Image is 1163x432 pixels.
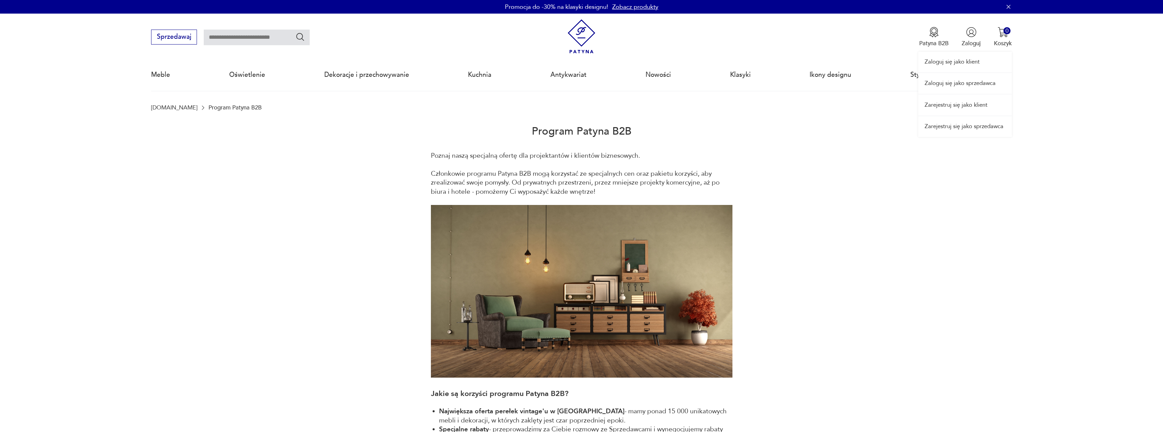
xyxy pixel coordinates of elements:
[918,94,1012,115] a: Zarejestruj się jako klient
[730,59,751,90] a: Klasyki
[431,388,568,399] strong: Jakie są korzyści programu Patyna B2B?
[505,3,608,11] p: Promocja do -30% na klasyki designu!
[151,35,197,40] a: Sprzedawaj
[324,59,409,90] a: Dekoracje i przechowywanie
[918,73,1012,94] a: Zaloguj się jako sprzedawca
[431,151,732,160] p: Poznaj naszą specjalną ofertę dla projektantów i klientów biznesowych.
[810,59,851,90] a: Ikony designu
[564,19,599,54] img: Patyna - sklep z meblami i dekoracjami vintage
[431,205,732,377] img: AdobeStock_289060703.jpeg
[151,111,1012,151] h2: Program Patyna B2B
[295,32,305,42] button: Szukaj
[151,59,170,90] a: Meble
[918,52,1012,72] a: Zaloguj się jako klient
[208,104,262,111] p: Program Patyna B2B
[431,169,732,196] p: Członkowie programu Patyna B2B mogą korzystać ze specjalnych cen oraz pakietu korzyści, aby zreal...
[229,59,265,90] a: Oświetlenie
[439,407,732,425] li: - mamy ponad 15 000 unikatowych mebli i dekoracji, w których zaklęty jest czar poprzedniej epoki.
[468,59,491,90] a: Kuchnia
[612,3,658,11] a: Zobacz produkty
[918,116,1012,137] a: Zarejestruj się jako sprzedawca
[151,30,197,45] button: Sprzedawaj
[151,104,197,111] a: [DOMAIN_NAME]
[439,407,624,416] strong: Największa oferta perełek vintage'u w [GEOGRAPHIC_DATA]
[550,59,586,90] a: Antykwariat
[646,59,671,90] a: Nowości
[910,59,925,90] a: Style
